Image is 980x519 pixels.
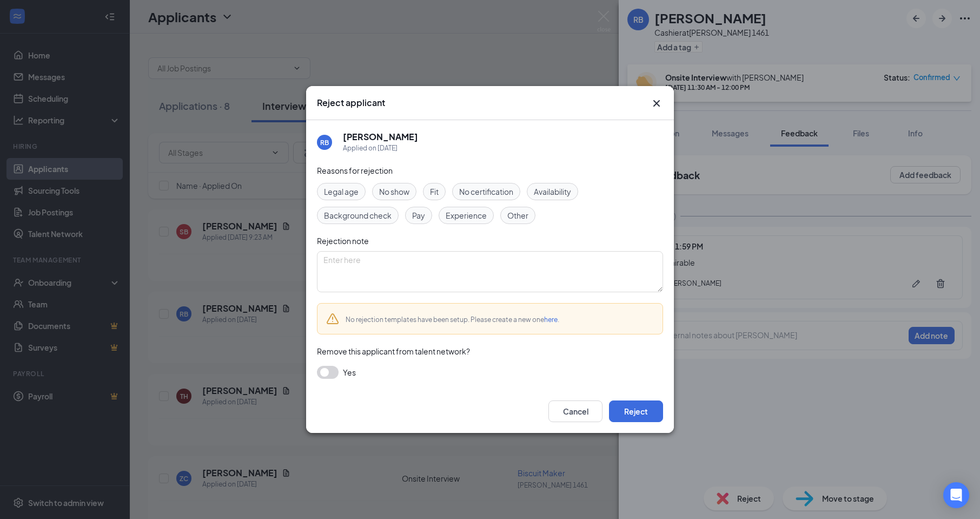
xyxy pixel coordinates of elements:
a: here [544,316,558,324]
span: No rejection templates have been setup. Please create a new one . [346,316,559,324]
span: Experience [446,209,487,221]
div: Applied on [DATE] [343,143,418,154]
span: Legal age [324,186,359,198]
span: Rejection note [317,236,369,246]
div: RB [320,138,329,147]
h5: [PERSON_NAME] [343,131,418,143]
span: Yes [343,366,356,379]
div: Open Intercom Messenger [943,482,969,508]
span: No show [379,186,409,198]
button: Cancel [548,400,602,422]
span: Other [507,209,528,221]
span: Availability [534,186,571,198]
span: No certification [459,186,513,198]
h3: Reject applicant [317,97,385,109]
button: Reject [609,400,663,422]
span: Reasons for rejection [317,166,393,175]
span: Remove this applicant from talent network? [317,346,470,356]
span: Pay [412,209,425,221]
button: Close [650,97,663,110]
svg: Cross [650,97,663,110]
svg: Warning [326,312,339,325]
span: Fit [430,186,439,198]
span: Background check [324,209,392,221]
